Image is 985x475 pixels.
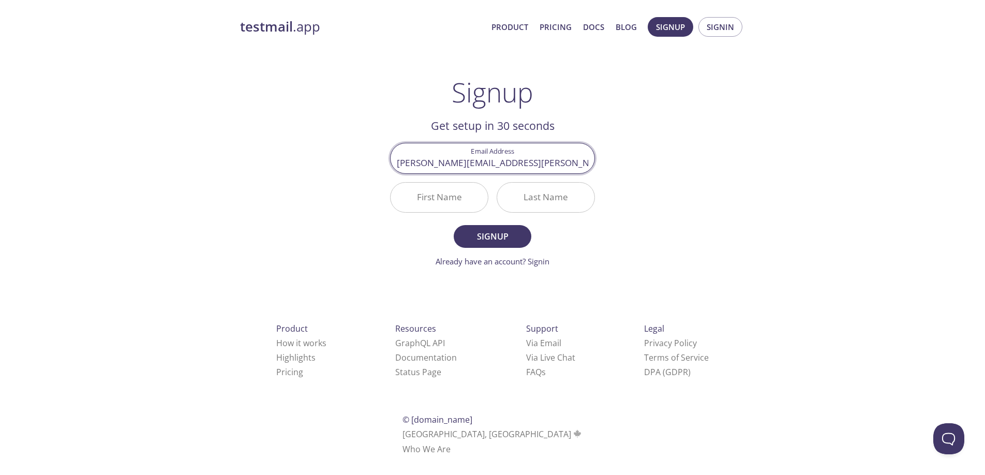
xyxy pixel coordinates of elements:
a: Docs [583,20,604,34]
button: Signup [454,225,531,248]
a: Pricing [540,20,572,34]
button: Signup [648,17,693,37]
span: Signup [656,20,685,34]
span: Resources [395,323,436,334]
a: Documentation [395,352,457,363]
a: Terms of Service [644,352,709,363]
a: Who We Are [402,443,451,455]
a: Via Live Chat [526,352,575,363]
iframe: Help Scout Beacon - Open [933,423,964,454]
span: [GEOGRAPHIC_DATA], [GEOGRAPHIC_DATA] [402,428,583,440]
span: Support [526,323,558,334]
a: FAQ [526,366,546,378]
a: testmail.app [240,18,483,36]
a: DPA (GDPR) [644,366,691,378]
a: GraphQL API [395,337,445,349]
span: Signin [707,20,734,34]
button: Signin [698,17,742,37]
a: Already have an account? Signin [436,256,549,266]
span: Product [276,323,308,334]
a: How it works [276,337,326,349]
span: Legal [644,323,664,334]
span: Signup [465,229,520,244]
a: Privacy Policy [644,337,697,349]
h1: Signup [452,77,533,108]
span: s [542,366,546,378]
a: Pricing [276,366,303,378]
a: Blog [616,20,637,34]
span: © [DOMAIN_NAME] [402,414,472,425]
h2: Get setup in 30 seconds [390,117,595,135]
strong: testmail [240,18,293,36]
a: Product [491,20,528,34]
a: Status Page [395,366,441,378]
a: Highlights [276,352,316,363]
a: Via Email [526,337,561,349]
